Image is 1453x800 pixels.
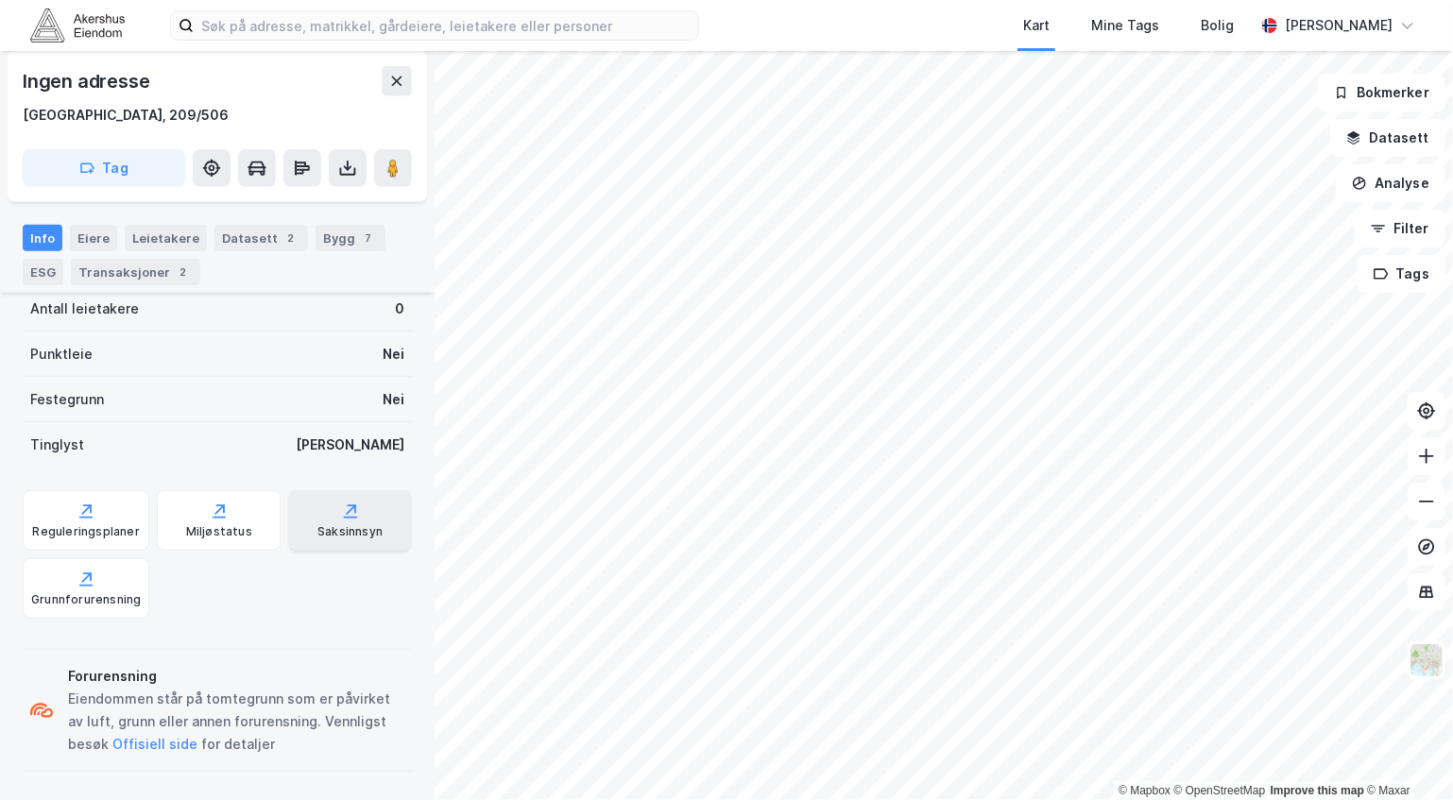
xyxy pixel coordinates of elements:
div: Nei [383,388,404,411]
div: Mine Tags [1091,14,1159,37]
div: Eiendommen står på tomtegrunn som er påvirket av luft, grunn eller annen forurensning. Vennligst ... [68,688,404,756]
div: Grunnforurensning [31,592,141,607]
div: Nei [383,343,404,366]
div: 2 [174,263,193,281]
div: Ingen adresse [23,66,153,96]
button: Filter [1355,210,1445,247]
div: 7 [359,229,378,247]
img: Z [1409,642,1444,678]
a: Mapbox [1119,784,1171,797]
div: Miljøstatus [186,524,252,539]
div: [PERSON_NAME] [1285,14,1393,37]
div: Kart [1023,14,1050,37]
div: Eiere [70,225,117,251]
div: Info [23,225,62,251]
div: Forurensning [68,665,404,688]
div: ESG [23,259,63,285]
div: Bygg [316,225,385,251]
button: Tag [23,149,185,187]
div: Bolig [1201,14,1234,37]
div: Tinglyst [30,434,84,456]
div: Leietakere [125,225,207,251]
button: Tags [1358,255,1445,293]
div: Datasett [214,225,308,251]
button: Bokmerker [1318,74,1445,111]
button: Datasett [1330,119,1445,157]
div: Saksinnsyn [317,524,383,539]
div: Kontrollprogram for chat [1359,709,1453,800]
div: [GEOGRAPHIC_DATA], 209/506 [23,104,229,127]
div: Antall leietakere [30,298,139,320]
div: Transaksjoner [71,259,200,285]
a: Improve this map [1271,784,1364,797]
a: OpenStreetMap [1174,784,1266,797]
div: 2 [282,229,300,247]
img: akershus-eiendom-logo.9091f326c980b4bce74ccdd9f866810c.svg [30,9,125,42]
div: 0 [395,298,404,320]
div: Reguleringsplaner [33,524,140,539]
button: Analyse [1336,164,1445,202]
div: Festegrunn [30,388,104,411]
div: Punktleie [30,343,93,366]
div: [PERSON_NAME] [296,434,404,456]
iframe: Chat Widget [1359,709,1453,800]
input: Søk på adresse, matrikkel, gårdeiere, leietakere eller personer [194,11,698,40]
